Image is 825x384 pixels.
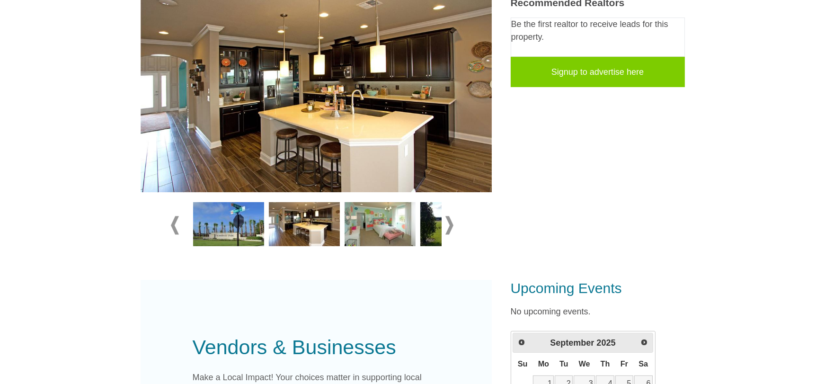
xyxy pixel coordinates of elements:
span: Wednesday [579,359,590,368]
span: Prev [518,339,525,346]
a: Signup to advertise here [511,57,685,87]
span: Monday [538,359,549,368]
span: Thursday [601,359,610,368]
span: September [550,338,594,348]
span: Saturday [639,359,648,368]
div: Vendors & Businesses [193,332,440,363]
span: Friday [621,359,628,368]
span: Sunday [518,359,528,368]
h3: Upcoming Events [511,280,685,297]
span: Tuesday [559,359,568,368]
p: Be the first realtor to receive leads for this property. [511,18,684,44]
span: Next [640,339,648,346]
span: 2025 [597,338,616,348]
a: Prev [514,334,529,349]
p: No upcoming events. [511,305,685,318]
a: Next [637,334,652,349]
